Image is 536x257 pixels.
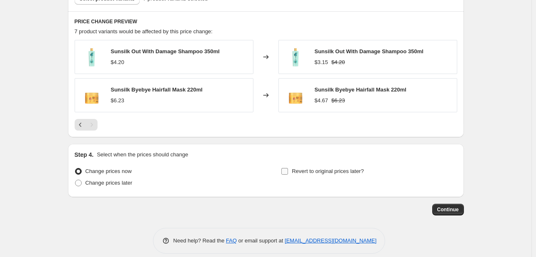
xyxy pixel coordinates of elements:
span: or email support at [237,237,285,244]
div: $6.23 [111,96,125,105]
button: Previous [75,119,86,131]
span: Sunsilk Out With Damage Shampoo 350ml [111,48,220,54]
img: pachotscelines_95_80x.png [283,44,308,69]
span: Change prices now [85,168,132,174]
h2: Step 4. [75,151,94,159]
span: Continue [437,206,459,213]
nav: Pagination [75,119,98,131]
div: $4.20 [111,58,125,67]
img: pachotscelines_97_80x.png [79,83,104,108]
span: 7 product variants would be affected by this price change: [75,28,213,35]
span: Sunsilk Out With Damage Shampoo 350ml [315,48,423,54]
span: Revert to original prices later? [292,168,364,174]
img: pachotscelines_97_80x.png [283,83,308,108]
strike: $6.23 [331,96,345,105]
span: Sunsilk Byebye Hairfall Mask 220ml [315,86,406,93]
a: FAQ [226,237,237,244]
span: Need help? Read the [173,237,226,244]
p: Select when the prices should change [97,151,188,159]
a: [EMAIL_ADDRESS][DOMAIN_NAME] [285,237,376,244]
div: $4.67 [315,96,328,105]
strike: $4.20 [331,58,345,67]
div: $3.15 [315,58,328,67]
span: Sunsilk Byebye Hairfall Mask 220ml [111,86,203,93]
span: Change prices later [85,180,133,186]
img: pachotscelines_95_80x.png [79,44,104,69]
button: Continue [432,204,464,215]
h6: PRICE CHANGE PREVIEW [75,18,457,25]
